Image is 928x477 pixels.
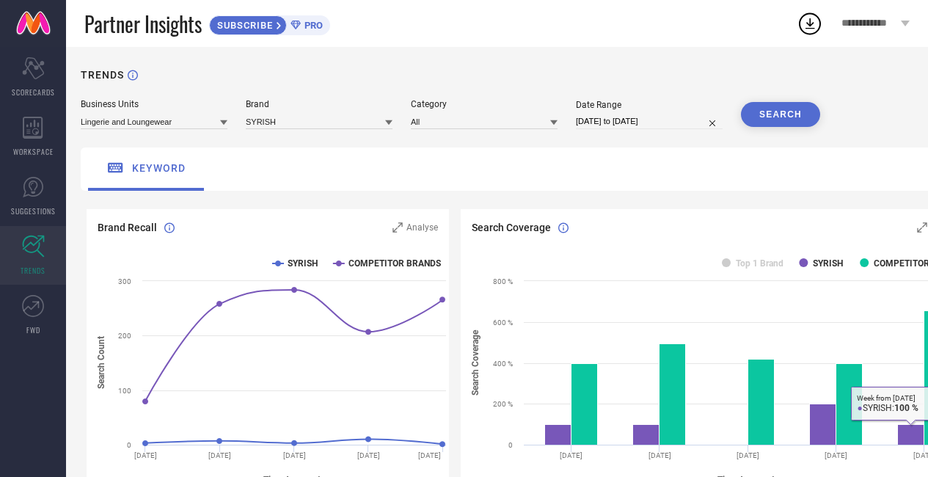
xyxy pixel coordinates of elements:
div: Brand [246,99,392,109]
a: SUBSCRIBEPRO [209,12,330,35]
div: Category [411,99,558,109]
span: Analyse [406,222,438,233]
text: [DATE] [648,451,671,459]
span: SCORECARDS [12,87,55,98]
text: Top 1 Brand [736,258,783,269]
span: Partner Insights [84,9,202,39]
text: 300 [118,277,131,285]
text: 100 [118,387,131,395]
text: 800 % [493,277,513,285]
span: Brand Recall [98,222,157,233]
text: 200 [118,332,131,340]
tspan: Search Count [96,337,106,390]
text: [DATE] [560,451,583,459]
tspan: Search Coverage [471,329,481,396]
text: 0 [508,441,513,449]
text: SYRISH [814,258,844,269]
span: Search Coverage [472,222,551,233]
text: [DATE] [357,451,380,459]
span: FWD [26,324,40,335]
svg: Zoom [917,222,927,233]
svg: Zoom [392,222,403,233]
div: Open download list [797,10,823,37]
text: 400 % [493,360,513,368]
h1: TRENDS [81,69,124,81]
text: SYRISH [288,258,318,269]
text: [DATE] [418,451,441,459]
span: WORKSPACE [13,146,54,157]
text: [DATE] [737,451,759,459]
div: Date Range [576,100,723,110]
span: SUGGESTIONS [11,205,56,216]
span: keyword [132,162,186,174]
div: Business Units [81,99,227,109]
text: COMPETITOR BRANDS [348,258,441,269]
text: [DATE] [825,451,848,459]
span: TRENDS [21,265,45,276]
span: PRO [301,20,323,31]
text: [DATE] [134,451,157,459]
span: SUBSCRIBE [210,20,277,31]
input: Select date range [576,114,723,129]
text: 600 % [493,318,513,327]
text: 200 % [493,400,513,408]
button: SEARCH [741,102,820,127]
text: [DATE] [208,451,231,459]
text: 0 [127,441,131,449]
text: [DATE] [283,451,306,459]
